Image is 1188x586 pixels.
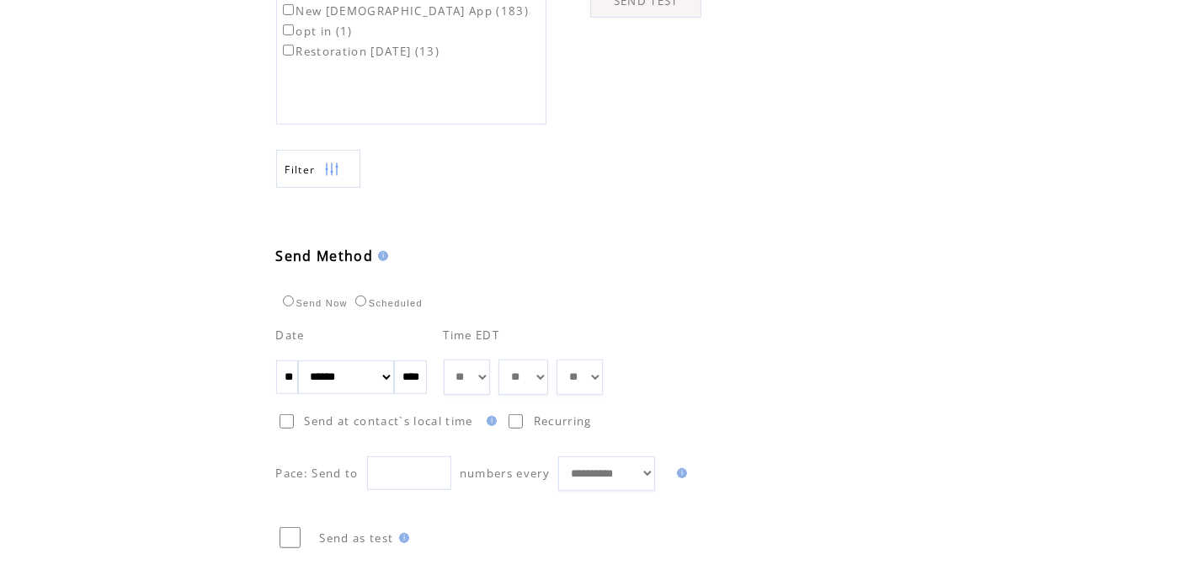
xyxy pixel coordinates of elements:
[460,466,550,481] span: numbers every
[280,24,353,39] label: opt in (1)
[534,413,592,429] span: Recurring
[672,468,687,478] img: help.gif
[276,466,359,481] span: Pace: Send to
[320,530,394,546] span: Send as test
[276,150,360,188] a: Filter
[276,247,374,265] span: Send Method
[355,296,366,306] input: Scheduled
[324,151,339,189] img: filters.png
[351,298,423,308] label: Scheduled
[482,416,497,426] img: help.gif
[280,44,440,59] label: Restoration [DATE] (13)
[283,296,294,306] input: Send Now
[283,24,294,35] input: opt in (1)
[394,533,409,543] img: help.gif
[283,45,294,56] input: Restoration [DATE] (13)
[283,4,294,15] input: New [DEMOGRAPHIC_DATA] App (183)
[280,3,530,19] label: New [DEMOGRAPHIC_DATA] App (183)
[444,328,500,343] span: Time EDT
[276,328,305,343] span: Date
[279,298,348,308] label: Send Now
[305,413,473,429] span: Send at contact`s local time
[373,251,388,261] img: help.gif
[285,162,316,177] span: Show filters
